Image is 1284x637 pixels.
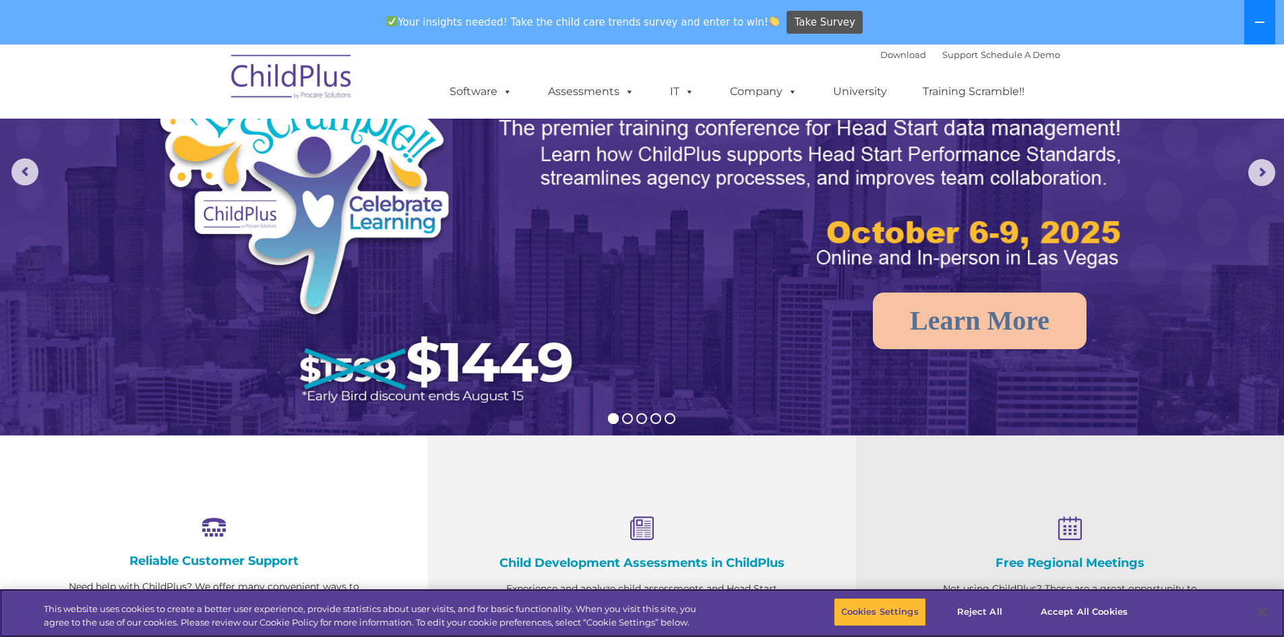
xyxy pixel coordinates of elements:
span: Take Survey [795,11,855,34]
p: Experience and analyze child assessments and Head Start data management in one system with zero c... [495,580,789,631]
a: Training Scramble!! [909,78,1038,105]
span: Phone number [187,144,245,154]
img: ✅ [387,16,397,26]
span: Your insights needed! Take the child care trends survey and enter to win! [381,9,785,35]
button: Close [1248,597,1277,627]
a: Take Survey [787,11,863,34]
button: Cookies Settings [834,598,926,626]
img: 👏 [769,16,779,26]
p: Need help with ChildPlus? We offer many convenient ways to contact our amazing Customer Support r... [67,578,361,629]
img: ChildPlus by Procare Solutions [224,45,359,113]
h4: Free Regional Meetings [923,555,1217,570]
button: Reject All [938,598,1022,626]
a: Software [436,78,526,105]
a: Assessments [534,78,648,105]
p: Not using ChildPlus? These are a great opportunity to network and learn from ChildPlus users. Fin... [923,580,1217,631]
a: Schedule A Demo [981,49,1060,60]
span: Last name [187,89,228,99]
h4: Reliable Customer Support [67,553,361,568]
a: IT [656,78,708,105]
a: Support [942,49,978,60]
font: | [880,49,1060,60]
a: University [820,78,900,105]
button: Accept All Cookies [1033,598,1135,626]
div: This website uses cookies to create a better user experience, provide statistics about user visit... [44,603,706,629]
a: Download [880,49,926,60]
a: Learn More [873,293,1087,349]
h4: Child Development Assessments in ChildPlus [495,555,789,570]
a: Company [716,78,811,105]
